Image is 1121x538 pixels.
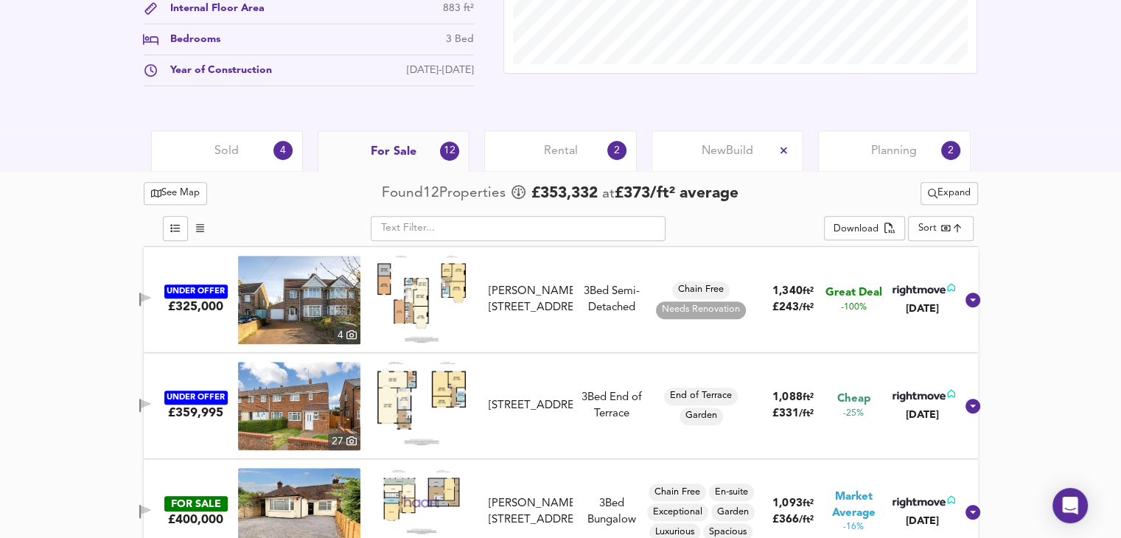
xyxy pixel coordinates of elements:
div: [DATE] [890,301,955,316]
div: [DATE]-[DATE] [407,63,474,78]
img: Floorplan [377,362,466,445]
span: -16% [843,521,864,534]
div: 3 Bed Bungalow [579,496,645,528]
svg: Show Details [964,397,982,415]
span: Planning [871,143,917,159]
div: FOR SALE [164,496,228,511]
span: Garden [711,506,755,519]
span: Exceptional [647,506,708,519]
div: split button [921,182,978,205]
button: See Map [144,182,208,205]
div: Chain Free [649,483,706,501]
span: Rental [544,143,578,159]
div: split button [824,216,904,241]
span: ft² [802,499,813,509]
span: / ft² [799,515,814,525]
div: En-suite [709,483,754,501]
span: ft² [802,393,813,402]
span: ft² [802,287,813,296]
span: Needs Renovation [656,303,746,316]
div: UNDER OFFER£359,995 property thumbnail 27 Floorplan[STREET_ADDRESS]3Bed End of TerraceEnd of Terr... [144,353,978,459]
span: £ 331 [772,408,814,419]
span: £ 243 [772,302,814,313]
div: Garden [680,408,723,425]
span: / ft² [799,303,814,312]
span: New Build [702,143,753,159]
div: UNDER OFFER£325,000 property thumbnail 4 Floorplan[PERSON_NAME][STREET_ADDRESS]3Bed Semi-Detached... [144,247,978,353]
div: 3 Bed Semi-Detached [579,284,645,315]
div: Internal Floor Area [158,1,265,16]
div: UNDER OFFER [164,391,228,405]
span: Chain Free [649,486,706,499]
div: UNDER OFFER [164,284,228,298]
div: Exceptional [647,503,708,521]
div: £359,995 [168,405,223,421]
span: Great Deal [825,285,882,301]
span: £ 366 [772,514,814,525]
span: Cheap [837,391,870,407]
div: 883 ft² [443,1,474,16]
div: End of Terrace [664,388,738,405]
div: 4 [334,327,360,343]
span: 1,088 [772,392,802,403]
div: Ashcroft Road, Luton, LU2 9AB [483,496,579,528]
div: [DATE] [890,408,955,422]
span: Market Average [822,489,886,521]
div: 2 [607,141,626,160]
svg: Show Details [964,503,982,521]
span: Garden [680,409,723,422]
span: / ft² [799,409,814,419]
div: Bedrooms [158,32,220,47]
span: End of Terrace [664,389,738,402]
span: Sold [214,143,239,159]
span: En-suite [709,486,754,499]
img: property thumbnail [238,362,360,450]
div: Garden [711,503,755,521]
div: Needs Renovation [656,301,746,319]
img: property thumbnail [238,256,360,344]
span: £ 353,332 [531,183,598,205]
a: property thumbnail 27 [238,362,360,450]
span: 1,340 [772,286,802,297]
span: £ 373 / ft² average [615,186,738,201]
div: £325,000 [168,298,223,315]
span: Chain Free [672,283,730,296]
button: Expand [921,182,978,205]
div: Year of Construction [158,63,272,78]
div: £400,000 [168,511,223,528]
div: Open Intercom Messenger [1052,488,1088,523]
div: Sort [908,216,974,241]
input: Text Filter... [371,216,666,241]
div: [PERSON_NAME][STREET_ADDRESS] [489,284,573,315]
div: Found 12 Propert ies [382,184,509,203]
div: 12 [440,142,459,161]
span: at [602,187,615,201]
span: 1,093 [772,498,802,509]
div: Ashcroft Road, Luton, Bedfordshire, LU2 9AY [483,284,579,315]
span: -100% [841,301,867,314]
a: property thumbnail 4 [238,256,360,344]
div: Hallwicks Road, Luton, LU2 9BQ [483,398,579,413]
div: 3 Bed End of Terrace [579,390,645,422]
div: 2 [941,141,960,160]
span: -25% [843,408,864,420]
span: For Sale [371,144,416,160]
div: [STREET_ADDRESS] [489,398,573,413]
div: [PERSON_NAME][STREET_ADDRESS] [489,496,573,528]
div: [DATE] [890,514,955,528]
div: 27 [328,433,360,450]
svg: Show Details [964,291,982,309]
span: See Map [151,185,200,202]
div: Download [834,221,879,238]
div: 3 Bed [446,32,474,47]
div: Sort [918,221,937,235]
img: Floorplan [377,468,466,535]
img: Floorplan [377,256,466,343]
button: Download [824,216,904,241]
span: Expand [928,185,971,202]
div: 4 [273,141,293,160]
div: Chain Free [672,282,730,299]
